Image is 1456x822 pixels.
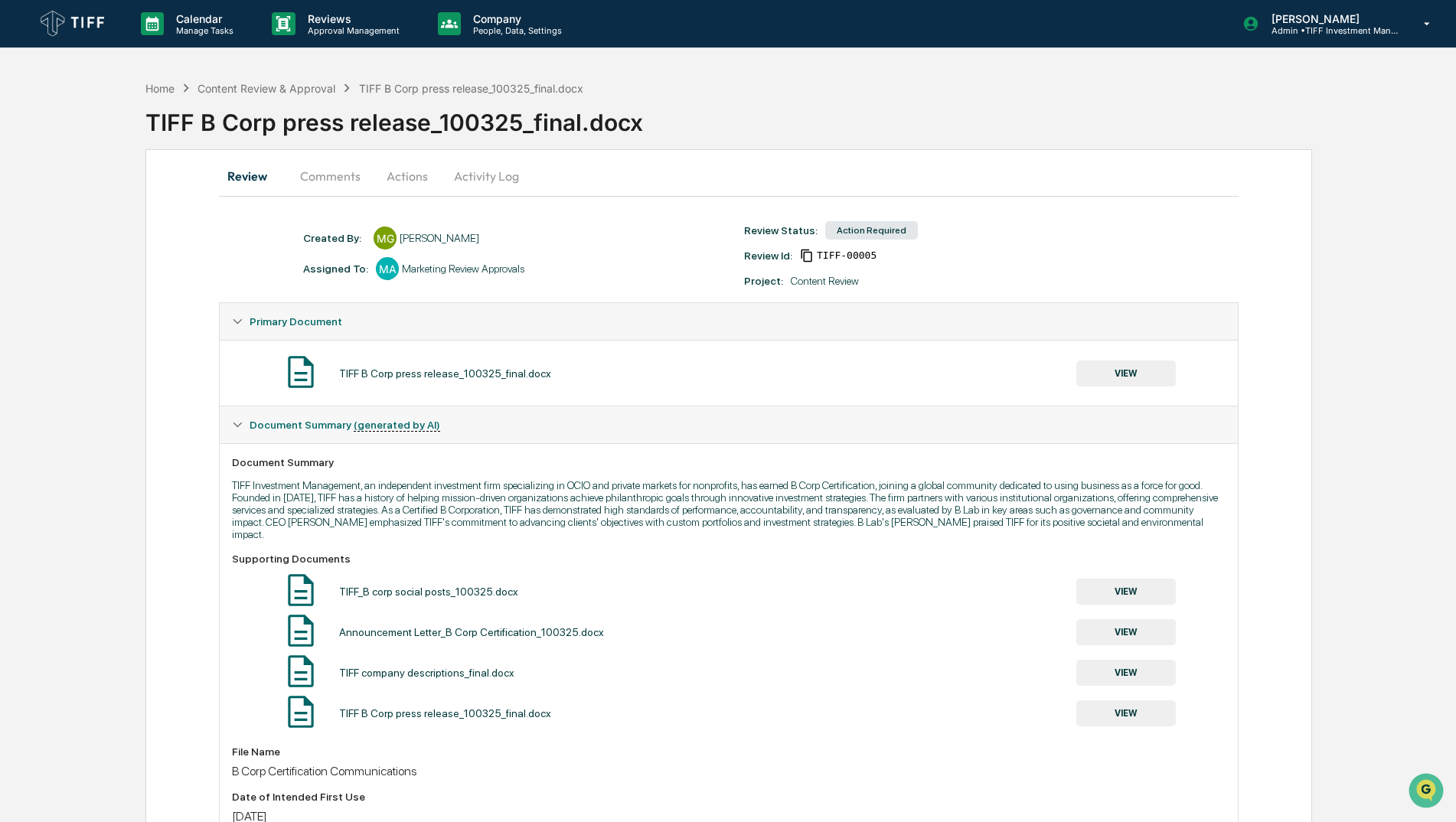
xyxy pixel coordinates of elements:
a: 🔎Data Lookup [9,216,103,243]
div: Marketing Review Approvals [402,263,524,275]
div: TIFF B Corp press release_100325_final.docx [339,707,551,719]
div: B Corp Certification Communications [232,764,1225,778]
div: Primary Document [220,303,1237,340]
div: [PERSON_NAME] [400,232,479,244]
div: Content Review [791,275,859,287]
span: ef1a3174-a322-4b09-b63f-08e0b5f7e9c2 [817,250,877,262]
div: Home [145,82,175,95]
button: Start new chat [260,122,279,140]
p: Reviews [295,12,407,25]
span: Primary Document [250,315,342,328]
div: Action Required [825,221,918,240]
p: How can we help? [15,32,279,57]
div: TIFF company descriptions_final.docx [339,667,514,679]
p: Approval Management [295,25,407,36]
a: 🗄️Attestations [105,187,196,214]
button: VIEW [1076,579,1176,605]
div: File Name [232,745,1225,758]
div: Supporting Documents [232,553,1225,565]
button: Comments [288,158,373,194]
img: Document Icon [282,571,320,609]
a: 🖐️Preclearance [9,187,105,214]
div: MG [374,227,397,250]
div: Document Summary [232,456,1225,468]
u: (generated by AI) [354,419,440,432]
button: VIEW [1076,619,1176,645]
span: Attestations [126,193,190,208]
div: Assigned To: [303,263,368,275]
div: Announcement Letter_B Corp Certification_100325.docx [339,626,604,638]
div: TIFF_B corp social posts_100325.docx [339,586,518,598]
img: Document Icon [282,353,320,391]
div: Document Summary (generated by AI) [220,406,1237,443]
p: People, Data, Settings [461,25,570,36]
p: Admin • TIFF Investment Management [1259,25,1402,36]
div: TIFF B Corp press release_100325_final.docx [359,82,583,95]
button: VIEW [1076,660,1176,686]
div: MA [376,257,399,280]
p: Manage Tasks [164,25,241,36]
div: secondary tabs example [219,158,1238,194]
button: VIEW [1076,700,1176,726]
div: Start new chat [52,117,251,132]
button: Activity Log [442,158,531,194]
div: Review Status: [744,224,818,236]
img: Document Icon [282,652,320,690]
p: Calendar [164,12,241,25]
p: TIFF Investment Management, an independent investment firm specializing in OCIO and private marke... [232,479,1225,540]
img: logo [37,7,110,41]
div: Primary Document [220,340,1237,406]
p: Company [461,12,570,25]
div: Review Id: [744,250,792,262]
img: Document Icon [282,693,320,731]
span: Pylon [152,259,185,271]
div: Content Review & Approval [198,82,335,95]
div: Created By: ‎ ‎ [303,232,366,244]
div: TIFF B Corp press release_100325_final.docx [339,367,551,380]
img: Document Icon [282,612,320,650]
a: Powered byPylon [108,259,185,271]
button: Actions [373,158,442,194]
div: TIFF B Corp press release_100325_final.docx [145,96,1456,136]
p: [PERSON_NAME] [1259,12,1402,25]
div: 🖐️ [15,194,28,207]
img: 1746055101610-c473b297-6a78-478c-a979-82029cc54cd1 [15,117,43,145]
div: We're available if you need us! [52,132,194,145]
button: Review [219,158,288,194]
span: Document Summary [250,419,440,431]
div: 🗄️ [111,194,123,207]
div: Project: [744,275,783,287]
div: Date of Intended First Use [232,791,1225,803]
button: VIEW [1076,360,1176,387]
span: Preclearance [31,193,99,208]
div: 🔎 [15,223,28,236]
span: Data Lookup [31,222,96,237]
iframe: Open customer support [1407,771,1448,813]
